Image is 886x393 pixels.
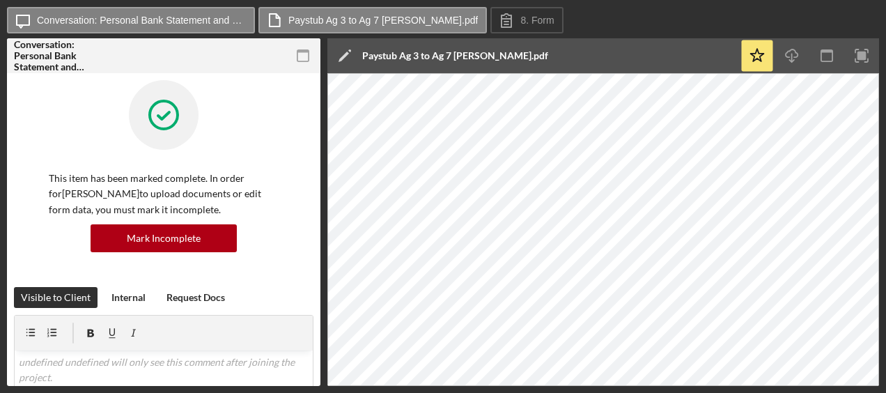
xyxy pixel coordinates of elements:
[7,7,255,33] button: Conversation: Personal Bank Statement and Paystub ([PERSON_NAME])
[14,39,111,72] div: Conversation: Personal Bank Statement and Paystub ([PERSON_NAME])
[14,287,98,308] button: Visible to Client
[21,287,91,308] div: Visible to Client
[127,224,201,252] div: Mark Incomplete
[49,171,279,217] p: This item has been marked complete. In order for [PERSON_NAME] to upload documents or edit form d...
[839,332,872,365] iframe: Intercom live chat
[362,50,548,61] div: Paystub Ag 3 to Ag 7 [PERSON_NAME].pdf
[288,15,478,26] label: Paystub Ag 3 to Ag 7 [PERSON_NAME].pdf
[160,287,232,308] button: Request Docs
[91,224,237,252] button: Mark Incomplete
[111,287,146,308] div: Internal
[104,287,153,308] button: Internal
[258,7,487,33] button: Paystub Ag 3 to Ag 7 [PERSON_NAME].pdf
[166,287,225,308] div: Request Docs
[490,7,563,33] button: 8. Form
[37,15,246,26] label: Conversation: Personal Bank Statement and Paystub ([PERSON_NAME])
[520,15,554,26] label: 8. Form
